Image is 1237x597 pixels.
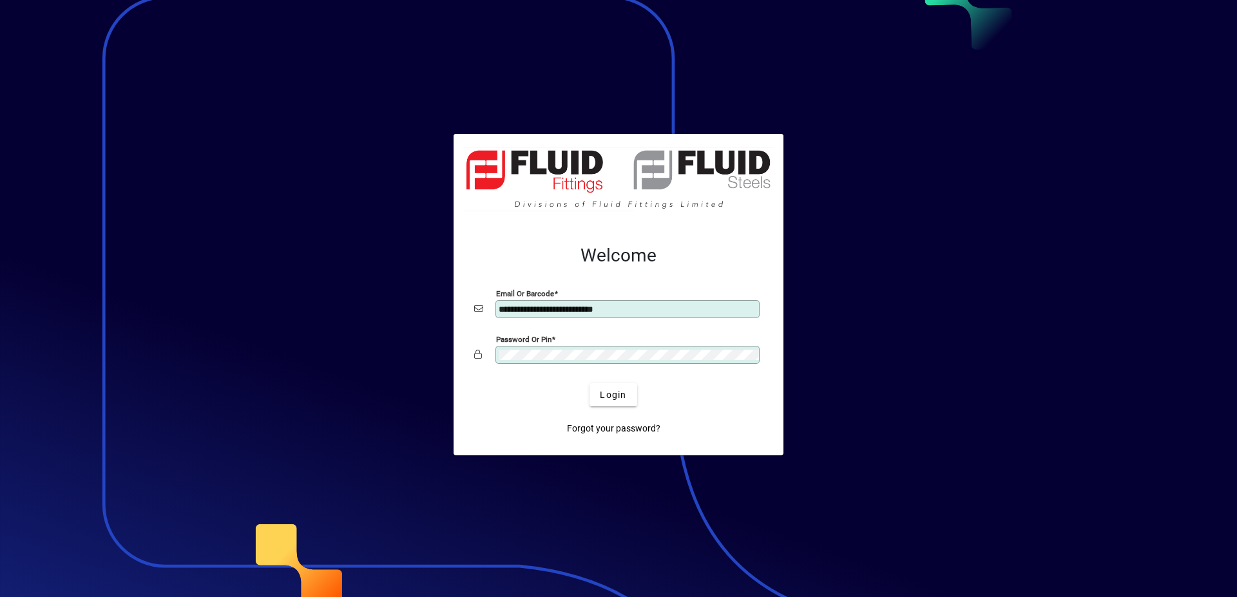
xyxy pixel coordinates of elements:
mat-label: Password or Pin [496,335,551,344]
h2: Welcome [474,245,763,267]
span: Forgot your password? [567,422,660,435]
button: Login [590,383,637,406]
mat-label: Email or Barcode [496,289,554,298]
a: Forgot your password? [562,417,666,440]
span: Login [600,388,626,402]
